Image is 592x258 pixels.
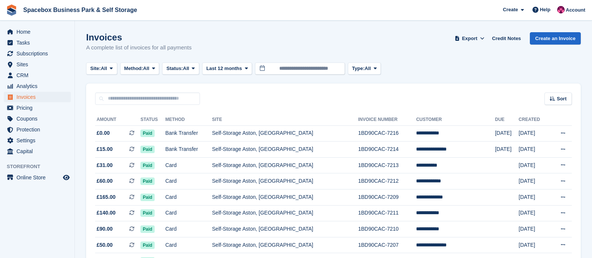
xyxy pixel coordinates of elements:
[495,142,519,158] td: [DATE]
[519,173,549,189] td: [DATE]
[566,6,585,14] span: Account
[97,161,113,169] span: £31.00
[358,114,416,126] th: Invoice Number
[16,146,61,157] span: Capital
[165,205,212,221] td: Card
[162,63,199,75] button: Status: All
[358,142,416,158] td: 1BD90CAC-7214
[165,125,212,142] td: Bank Transfer
[212,114,358,126] th: Site
[4,59,71,70] a: menu
[352,65,365,72] span: Type:
[165,221,212,237] td: Card
[495,114,519,126] th: Due
[4,146,71,157] a: menu
[530,32,581,45] a: Create an Invoice
[358,173,416,189] td: 1BD90CAC-7212
[140,209,154,217] span: Paid
[165,237,212,253] td: Card
[4,113,71,124] a: menu
[62,173,71,182] a: Preview store
[183,65,189,72] span: All
[519,114,549,126] th: Created
[557,95,567,103] span: Sort
[97,177,113,185] span: £60.00
[4,48,71,59] a: menu
[140,130,154,137] span: Paid
[166,65,183,72] span: Status:
[16,92,61,102] span: Invoices
[519,189,549,206] td: [DATE]
[519,142,549,158] td: [DATE]
[358,221,416,237] td: 1BD90CAC-7210
[212,157,358,173] td: Self-Storage Aston, [GEOGRAPHIC_DATA]
[16,135,61,146] span: Settings
[86,32,192,42] h1: Invoices
[16,59,61,70] span: Sites
[140,177,154,185] span: Paid
[140,194,154,201] span: Paid
[358,157,416,173] td: 1BD90CAC-7213
[140,162,154,169] span: Paid
[16,37,61,48] span: Tasks
[16,27,61,37] span: Home
[86,43,192,52] p: A complete list of invoices for all payments
[212,189,358,206] td: Self-Storage Aston, [GEOGRAPHIC_DATA]
[165,157,212,173] td: Card
[519,221,549,237] td: [DATE]
[16,103,61,113] span: Pricing
[4,172,71,183] a: menu
[365,65,371,72] span: All
[97,129,110,137] span: £0.00
[212,125,358,142] td: Self-Storage Aston, [GEOGRAPHIC_DATA]
[358,237,416,253] td: 1BD90CAC-7207
[165,142,212,158] td: Bank Transfer
[416,114,495,126] th: Customer
[4,92,71,102] a: menu
[165,189,212,206] td: Card
[101,65,107,72] span: All
[124,65,143,72] span: Method:
[212,221,358,237] td: Self-Storage Aston, [GEOGRAPHIC_DATA]
[4,103,71,113] a: menu
[489,32,524,45] a: Credit Notes
[140,225,154,233] span: Paid
[4,124,71,135] a: menu
[97,193,116,201] span: £165.00
[140,242,154,249] span: Paid
[4,70,71,81] a: menu
[4,37,71,48] a: menu
[165,173,212,189] td: Card
[140,114,165,126] th: Status
[16,172,61,183] span: Online Store
[4,81,71,91] a: menu
[16,70,61,81] span: CRM
[6,4,17,16] img: stora-icon-8386f47178a22dfd0bd8f6a31ec36ba5ce8667c1dd55bd0f319d3a0aa187defe.svg
[202,63,252,75] button: Last 12 months
[557,6,565,13] img: Avishka Chauhan
[519,237,549,253] td: [DATE]
[212,237,358,253] td: Self-Storage Aston, [GEOGRAPHIC_DATA]
[165,114,212,126] th: Method
[143,65,149,72] span: All
[4,27,71,37] a: menu
[20,4,140,16] a: Spacebox Business Park & Self Storage
[358,205,416,221] td: 1BD90CAC-7211
[519,157,549,173] td: [DATE]
[358,125,416,142] td: 1BD90CAC-7216
[97,209,116,217] span: £140.00
[519,205,549,221] td: [DATE]
[540,6,550,13] span: Help
[86,63,117,75] button: Site: All
[97,145,113,153] span: £15.00
[212,142,358,158] td: Self-Storage Aston, [GEOGRAPHIC_DATA]
[16,124,61,135] span: Protection
[495,125,519,142] td: [DATE]
[97,241,113,249] span: £50.00
[90,65,101,72] span: Site:
[503,6,518,13] span: Create
[453,32,486,45] button: Export
[206,65,242,72] span: Last 12 months
[16,48,61,59] span: Subscriptions
[7,163,75,170] span: Storefront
